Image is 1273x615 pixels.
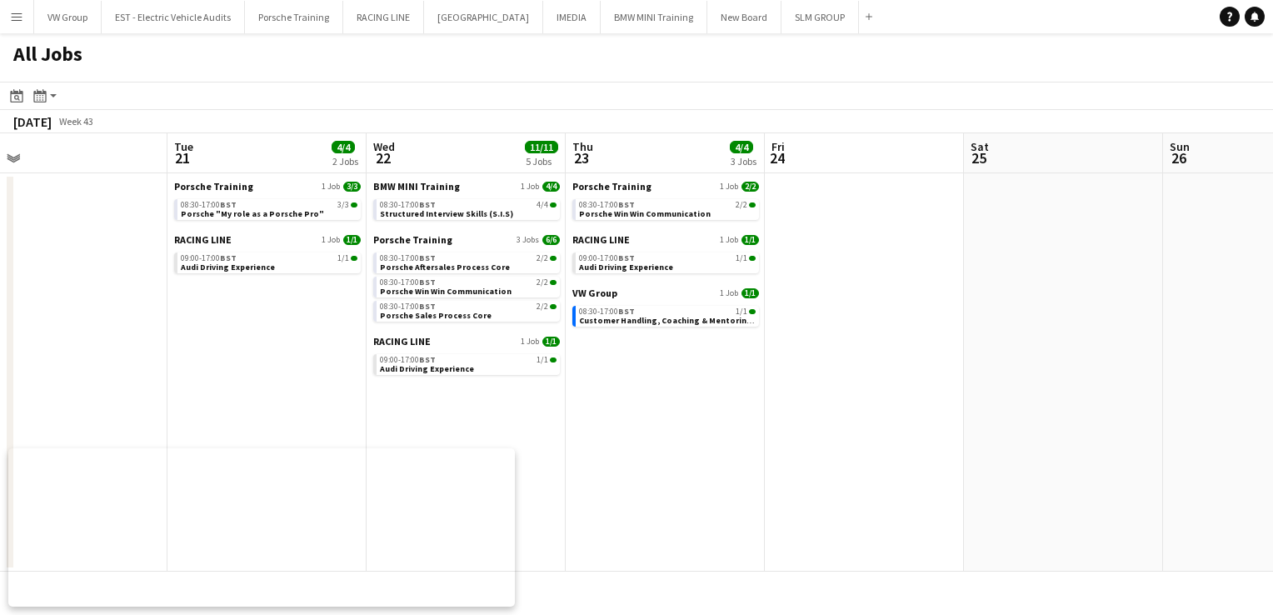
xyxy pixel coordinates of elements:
button: SLM GROUP [781,1,859,33]
button: [GEOGRAPHIC_DATA] [424,1,543,33]
div: [DATE] [13,113,52,130]
button: Porsche Training [245,1,343,33]
button: RACING LINE [343,1,424,33]
button: EST - Electric Vehicle Audits [102,1,245,33]
button: IMEDIA [543,1,601,33]
button: BMW MINI Training [601,1,707,33]
button: VW Group [34,1,102,33]
button: New Board [707,1,781,33]
iframe: Popup CTA [8,448,515,607]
